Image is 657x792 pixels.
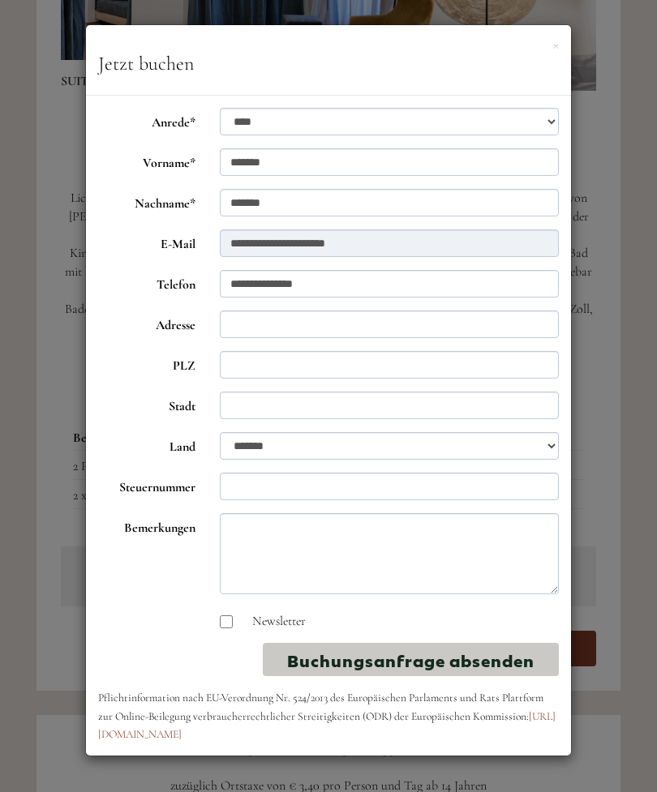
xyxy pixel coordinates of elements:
button: × [552,36,559,53]
label: Land [86,432,208,456]
label: Adresse [86,310,208,335]
small: Pflichtinformation nach EU-Verordnung Nr. 524/2013 des Europäischen Parlaments und Rats Plattform... [98,691,556,742]
label: PLZ [86,351,208,375]
label: Steuernummer [86,473,208,497]
button: Buchungsanfrage absenden [263,643,559,676]
label: Vorname* [86,148,208,173]
div: [DATE] [238,12,297,40]
label: Newsletter [236,612,306,631]
label: Anrede* [86,108,208,132]
div: Guten Tag, wie können wir Ihnen helfen? [12,44,238,93]
label: Bemerkungen [86,513,208,537]
label: Nachname* [86,189,208,213]
label: Stadt [86,392,208,416]
div: [GEOGRAPHIC_DATA] [24,47,230,60]
label: Telefon [86,270,208,294]
small: 07:18 [24,79,230,90]
label: E-Mail [86,229,208,254]
h3: Jetzt buchen [98,54,559,75]
button: Senden [422,420,535,456]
